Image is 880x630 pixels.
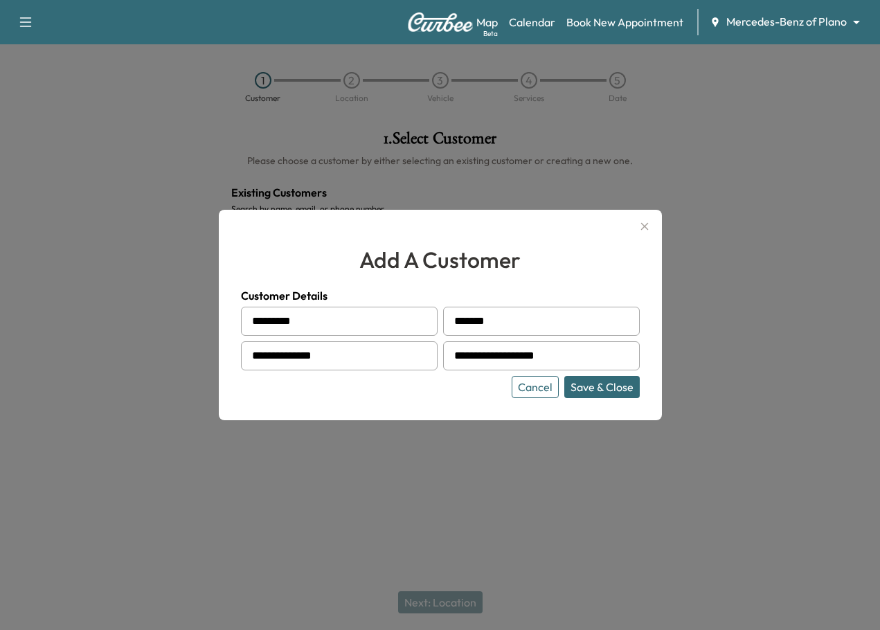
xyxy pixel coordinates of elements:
button: Save & Close [564,376,640,398]
h4: Customer Details [241,287,640,304]
a: MapBeta [476,14,498,30]
a: Calendar [509,14,555,30]
img: Curbee Logo [407,12,474,32]
a: Book New Appointment [566,14,683,30]
div: Beta [483,28,498,39]
button: Cancel [512,376,559,398]
span: Mercedes-Benz of Plano [726,14,847,30]
h2: add a customer [241,243,640,276]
